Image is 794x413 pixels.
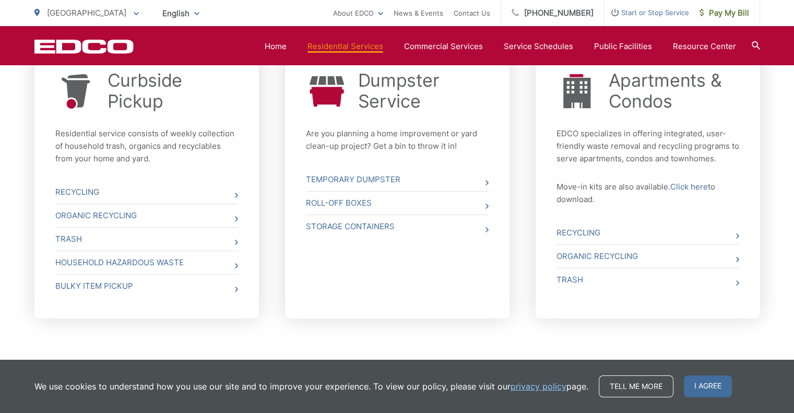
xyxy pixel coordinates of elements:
[108,70,238,112] a: Curbside Pickup
[307,40,383,53] a: Residential Services
[556,221,739,244] a: Recycling
[684,375,732,397] span: I agree
[306,168,489,191] a: Temporary Dumpster
[670,181,708,193] a: Click here
[504,40,573,53] a: Service Schedules
[333,7,383,19] a: About EDCO
[556,268,739,291] a: Trash
[265,40,287,53] a: Home
[55,275,238,298] a: Bulky Item Pickup
[55,127,238,165] p: Residential service consists of weekly collection of household trash, organics and recyclables fr...
[34,39,134,54] a: EDCD logo. Return to the homepage.
[673,40,736,53] a: Resource Center
[609,70,739,112] a: Apartments & Condos
[47,8,126,18] span: [GEOGRAPHIC_DATA]
[454,7,490,19] a: Contact Us
[556,181,739,206] p: Move-in kits are also available. to download.
[155,4,207,22] span: English
[306,215,489,238] a: Storage Containers
[55,251,238,274] a: Household Hazardous Waste
[358,70,489,112] a: Dumpster Service
[55,228,238,251] a: Trash
[599,375,673,397] a: Tell me more
[34,380,588,393] p: We use cookies to understand how you use our site and to improve your experience. To view our pol...
[306,127,489,152] p: Are you planning a home improvement or yard clean-up project? Get a bin to throw it in!
[511,380,566,393] a: privacy policy
[594,40,652,53] a: Public Facilities
[394,7,443,19] a: News & Events
[700,7,749,19] span: Pay My Bill
[55,181,238,204] a: Recycling
[556,245,739,268] a: Organic Recycling
[556,127,739,165] p: EDCO specializes in offering integrated, user-friendly waste removal and recycling programs to se...
[306,192,489,215] a: Roll-Off Boxes
[55,204,238,227] a: Organic Recycling
[404,40,483,53] a: Commercial Services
